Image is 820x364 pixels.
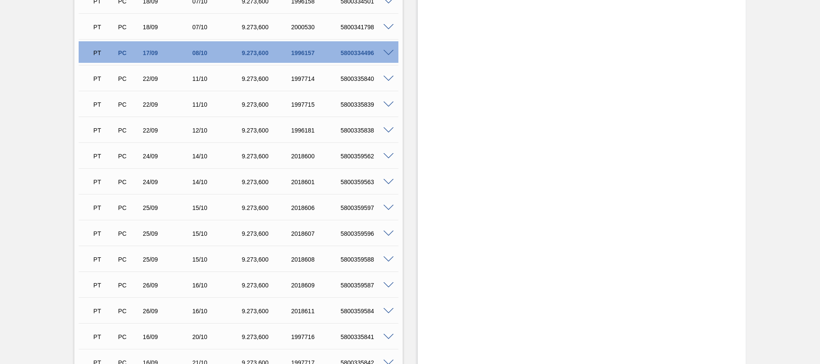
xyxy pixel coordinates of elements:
div: 9.273,600 [239,101,295,108]
div: 9.273,600 [239,153,295,160]
p: PT [93,101,115,108]
div: 15/10/2025 [190,230,245,237]
div: 16/09/2025 [141,333,196,340]
p: PT [93,24,115,31]
div: 1997716 [289,333,344,340]
div: Pedido de Compra [116,75,142,82]
div: 11/10/2025 [190,75,245,82]
p: PT [93,153,115,160]
div: 5800335841 [338,333,394,340]
div: 2000530 [289,24,344,31]
p: PT [93,230,115,237]
div: Pedido de Compra [116,204,142,211]
div: 12/10/2025 [190,127,245,134]
div: 9.273,600 [239,282,295,289]
div: 1996181 [289,127,344,134]
div: 22/09/2025 [141,101,196,108]
div: 1997715 [289,101,344,108]
div: Pedido em Trânsito [91,198,117,217]
div: 07/10/2025 [190,24,245,31]
div: Pedido de Compra [116,282,142,289]
div: 2018601 [289,179,344,185]
div: 9.273,600 [239,308,295,315]
div: 9.273,600 [239,204,295,211]
div: 25/09/2025 [141,256,196,263]
div: 5800359584 [338,308,394,315]
div: 2018600 [289,153,344,160]
div: 5800335838 [338,127,394,134]
p: PT [93,308,115,315]
div: 5800335839 [338,101,394,108]
div: Pedido em Trânsito [91,250,117,269]
div: 22/09/2025 [141,127,196,134]
div: 16/10/2025 [190,282,245,289]
div: Pedido em Trânsito [91,302,117,321]
p: PT [93,49,115,56]
p: PT [93,179,115,185]
div: 1997714 [289,75,344,82]
p: PT [93,127,115,134]
p: PT [93,282,115,289]
div: 5800359562 [338,153,394,160]
p: PT [93,75,115,82]
div: Pedido de Compra [116,333,142,340]
div: 15/10/2025 [190,204,245,211]
div: Pedido em Trânsito [91,121,117,140]
div: 14/10/2025 [190,179,245,185]
div: 5800359597 [338,204,394,211]
div: Pedido de Compra [116,153,142,160]
div: 5800359596 [338,230,394,237]
div: 5800359563 [338,179,394,185]
div: 25/09/2025 [141,230,196,237]
div: Pedido de Compra [116,49,142,56]
div: 25/09/2025 [141,204,196,211]
div: Pedido em Trânsito [91,95,117,114]
div: 5800341798 [338,24,394,31]
div: 9.273,600 [239,75,295,82]
div: Pedido em Trânsito [91,18,117,37]
div: Pedido de Compra [116,127,142,134]
div: Pedido em Trânsito [91,224,117,243]
div: 5800359587 [338,282,394,289]
div: Pedido em Trânsito [91,147,117,166]
div: 9.273,600 [239,333,295,340]
div: 9.273,600 [239,49,295,56]
div: 15/10/2025 [190,256,245,263]
div: 1996157 [289,49,344,56]
div: 9.273,600 [239,127,295,134]
div: Pedido em Trânsito [91,276,117,295]
div: 5800359588 [338,256,394,263]
div: 08/10/2025 [190,49,245,56]
div: 14/10/2025 [190,153,245,160]
div: Pedido de Compra [116,24,142,31]
div: Pedido de Compra [116,179,142,185]
div: 18/09/2025 [141,24,196,31]
div: 2018608 [289,256,344,263]
div: 11/10/2025 [190,101,245,108]
div: 16/10/2025 [190,308,245,315]
div: Pedido em Trânsito [91,327,117,346]
p: PT [93,256,115,263]
div: 9.273,600 [239,256,295,263]
div: 22/09/2025 [141,75,196,82]
div: 26/09/2025 [141,308,196,315]
div: Pedido de Compra [116,308,142,315]
p: PT [93,204,115,211]
div: 26/09/2025 [141,282,196,289]
div: 9.273,600 [239,179,295,185]
div: 2018607 [289,230,344,237]
p: PT [93,333,115,340]
div: 2018606 [289,204,344,211]
div: 24/09/2025 [141,153,196,160]
div: 9.273,600 [239,230,295,237]
div: 24/09/2025 [141,179,196,185]
div: Pedido de Compra [116,230,142,237]
div: Pedido em Trânsito [91,43,117,62]
div: Pedido de Compra [116,101,142,108]
div: Pedido em Trânsito [91,69,117,88]
div: 5800335840 [338,75,394,82]
div: 17/09/2025 [141,49,196,56]
div: Pedido em Trânsito [91,173,117,191]
div: 5800334496 [338,49,394,56]
div: 2018609 [289,282,344,289]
